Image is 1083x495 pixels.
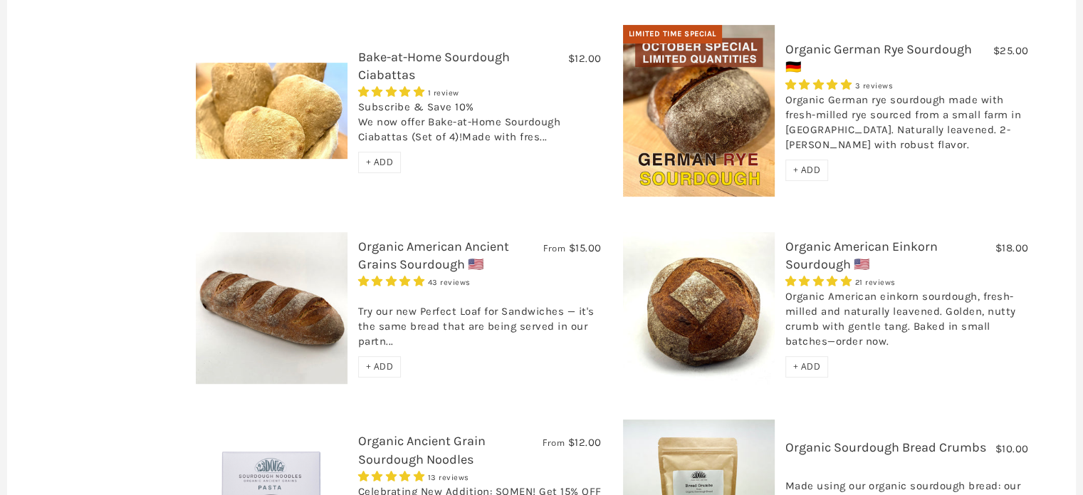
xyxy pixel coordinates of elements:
a: Organic American Einkorn Sourdough 🇺🇸 [785,239,938,272]
img: Organic German Rye Sourdough 🇩🇪 [623,25,775,196]
span: 1 review [428,88,459,98]
a: Organic German Rye Sourdough 🇩🇪 [785,41,972,75]
img: Organic American Ancient Grains Sourdough 🇺🇸 [196,232,347,384]
a: Organic Sourdough Bread Crumbs [785,439,986,455]
a: Organic Ancient Grain Sourdough Noodles [358,433,486,467]
span: $15.00 [569,241,602,254]
span: 4.85 stars [358,470,428,483]
span: + ADD [793,164,821,176]
span: $25.00 [993,44,1029,57]
div: Organic American einkorn sourdough, fresh-milled and naturally leavened. Golden, nutty crumb with... [785,289,1029,356]
div: Limited Time Special [623,25,722,43]
span: From [543,437,565,449]
span: 43 reviews [428,278,471,287]
span: 13 reviews [428,473,469,482]
div: + ADD [785,160,829,181]
span: 4.95 stars [785,275,855,288]
div: + ADD [358,152,402,173]
span: $12.00 [568,52,602,65]
span: + ADD [366,360,394,372]
span: 5.00 stars [358,85,428,98]
span: From [543,242,565,254]
div: Try our new Perfect Loaf for Sandwiches — it's the same bread that are being served in our partn... [358,289,602,356]
div: + ADD [785,356,829,377]
span: 21 reviews [855,278,896,287]
div: Organic German rye sourdough made with fresh-milled rye sourced from a small farm in [GEOGRAPHIC_... [785,93,1029,160]
span: + ADD [793,360,821,372]
span: $12.00 [568,436,602,449]
div: + ADD [358,356,402,377]
img: Bake-at-Home Sourdough Ciabattas [196,63,347,160]
span: 3 reviews [855,81,894,90]
span: $10.00 [995,442,1029,455]
a: Bake-at-Home Sourdough Ciabattas [358,49,510,83]
span: + ADD [366,156,394,168]
div: Subscribe & Save 10% We now offer Bake-at-Home Sourdough Ciabattas (Set of 4)!Made with fres... [358,100,602,152]
img: Organic American Einkorn Sourdough 🇺🇸 [623,232,775,384]
span: 4.93 stars [358,275,428,288]
span: $18.00 [995,241,1029,254]
a: Organic American Ancient Grains Sourdough 🇺🇸 [358,239,509,272]
span: 5.00 stars [785,78,855,91]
